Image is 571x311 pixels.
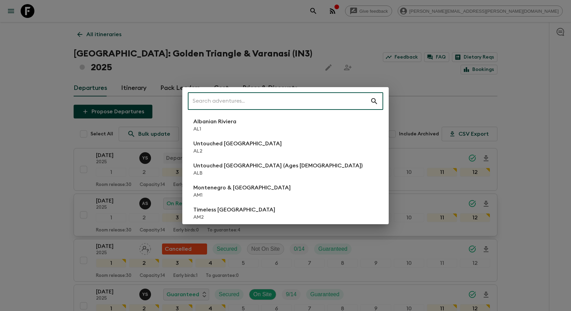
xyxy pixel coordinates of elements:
p: Albanian Riviera [193,117,236,126]
p: Untouched [GEOGRAPHIC_DATA] (Ages [DEMOGRAPHIC_DATA]) [193,162,363,170]
p: AL2 [193,148,282,155]
p: AM2 [193,214,275,221]
p: AM1 [193,192,291,199]
p: Montenegro & [GEOGRAPHIC_DATA] [193,184,291,192]
p: Timeless [GEOGRAPHIC_DATA] [193,206,275,214]
p: ALB [193,170,363,177]
p: Untouched [GEOGRAPHIC_DATA] [193,139,282,148]
input: Search adventures... [188,92,370,111]
p: AL1 [193,126,236,133]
